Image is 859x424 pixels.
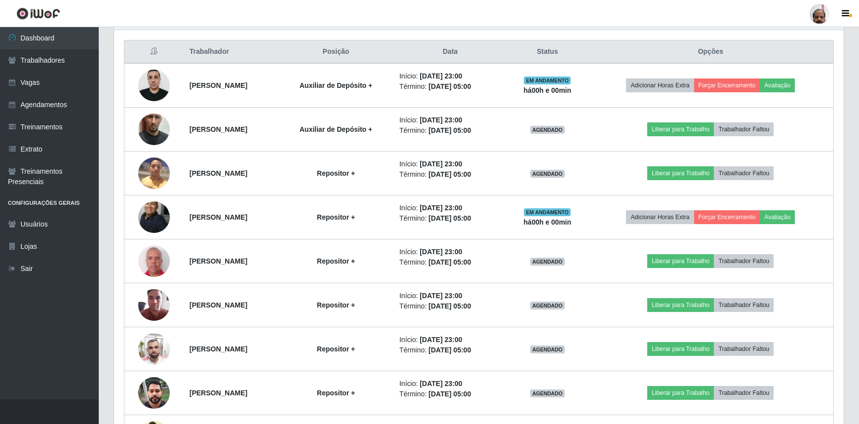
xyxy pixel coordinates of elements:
[399,291,501,301] li: Início:
[190,81,247,89] strong: [PERSON_NAME]
[429,170,471,178] time: [DATE] 05:00
[399,389,501,399] li: Término:
[647,342,714,356] button: Liberar para Trabalho
[694,78,760,92] button: Forçar Encerramento
[190,389,247,397] strong: [PERSON_NAME]
[714,122,774,136] button: Trabalhador Faltou
[429,214,471,222] time: [DATE] 05:00
[317,213,355,221] strong: Repositor +
[429,126,471,134] time: [DATE] 05:00
[647,122,714,136] button: Liberar para Trabalho
[420,248,462,256] time: [DATE] 23:00
[647,386,714,400] button: Liberar para Trabalho
[524,86,572,94] strong: há 00 h e 00 min
[530,346,565,353] span: AGENDADO
[190,125,247,133] strong: [PERSON_NAME]
[626,78,694,92] button: Adicionar Horas Extra
[300,125,372,133] strong: Auxiliar de Depósito +
[420,160,462,168] time: [DATE] 23:00
[138,101,170,157] img: 1752945787017.jpeg
[399,213,501,224] li: Término:
[317,301,355,309] strong: Repositor +
[647,254,714,268] button: Liberar para Trabalho
[429,82,471,90] time: [DATE] 05:00
[278,40,393,64] th: Posição
[524,208,571,216] span: EM ANDAMENTO
[399,81,501,92] li: Término:
[399,115,501,125] li: Início:
[399,159,501,169] li: Início:
[530,170,565,178] span: AGENDADO
[317,345,355,353] strong: Repositor +
[190,301,247,309] strong: [PERSON_NAME]
[760,78,795,92] button: Avaliação
[429,346,471,354] time: [DATE] 05:00
[399,203,501,213] li: Início:
[393,40,507,64] th: Data
[530,126,565,134] span: AGENDADO
[16,7,60,20] img: CoreUI Logo
[647,298,714,312] button: Liberar para Trabalho
[399,335,501,345] li: Início:
[138,328,170,370] img: 1752975138794.jpeg
[429,390,471,398] time: [DATE] 05:00
[588,40,834,64] th: Opções
[714,298,774,312] button: Trabalhador Faltou
[714,386,774,400] button: Trabalhador Faltou
[530,258,565,266] span: AGENDADO
[714,166,774,180] button: Trabalhador Faltou
[138,195,170,238] img: 1734114107778.jpeg
[399,345,501,355] li: Término:
[190,345,247,353] strong: [PERSON_NAME]
[300,81,372,89] strong: Auxiliar de Depósito +
[317,169,355,177] strong: Repositor +
[524,218,572,226] strong: há 00 h e 00 min
[190,169,247,177] strong: [PERSON_NAME]
[420,116,462,124] time: [DATE] 23:00
[647,166,714,180] button: Liberar para Trabalho
[420,380,462,387] time: [DATE] 23:00
[190,213,247,221] strong: [PERSON_NAME]
[694,210,760,224] button: Forçar Encerramento
[399,247,501,257] li: Início:
[626,210,694,224] button: Adicionar Horas Extra
[317,257,355,265] strong: Repositor +
[399,301,501,311] li: Término:
[714,254,774,268] button: Trabalhador Faltou
[138,64,170,106] img: 1730211202642.jpeg
[714,342,774,356] button: Trabalhador Faltou
[429,258,471,266] time: [DATE] 05:00
[190,257,247,265] strong: [PERSON_NAME]
[317,389,355,397] strong: Repositor +
[429,302,471,310] time: [DATE] 05:00
[420,72,462,80] time: [DATE] 23:00
[399,379,501,389] li: Início:
[530,389,565,397] span: AGENDADO
[138,284,170,326] img: 1743595929569.jpeg
[760,210,795,224] button: Avaliação
[399,169,501,180] li: Término:
[184,40,278,64] th: Trabalhador
[420,204,462,212] time: [DATE] 23:00
[524,77,571,84] span: EM ANDAMENTO
[399,125,501,136] li: Término:
[399,257,501,268] li: Término:
[420,336,462,344] time: [DATE] 23:00
[138,152,170,194] img: 1738750603268.jpeg
[530,302,565,309] span: AGENDADO
[138,372,170,414] img: 1756755048202.jpeg
[507,40,588,64] th: Status
[399,71,501,81] li: Início:
[420,292,462,300] time: [DATE] 23:00
[138,243,170,278] img: 1749158606538.jpeg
